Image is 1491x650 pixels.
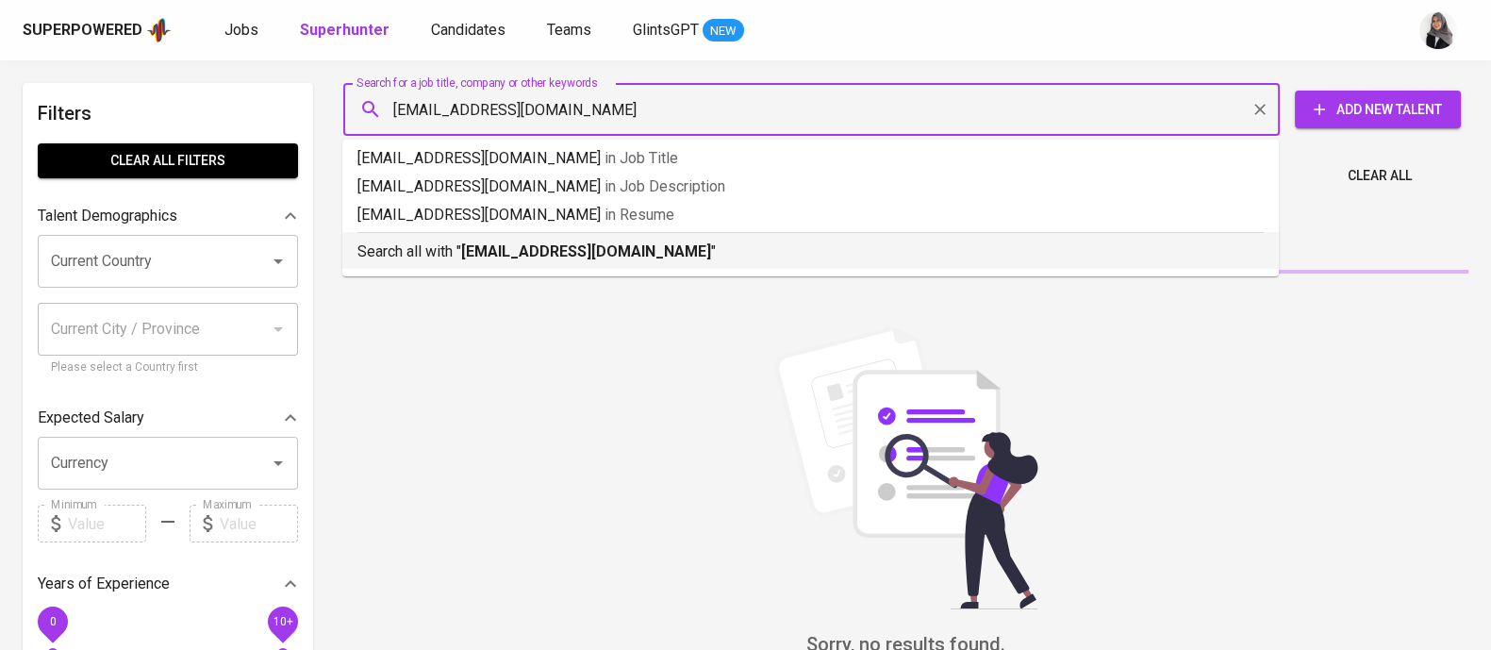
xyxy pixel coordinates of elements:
span: Add New Talent [1310,98,1446,122]
span: in Job Description [605,177,725,195]
button: Open [265,248,291,275]
h6: Filters [38,98,298,128]
button: Clear [1247,96,1273,123]
span: Clear All [1348,164,1412,188]
button: Clear All filters [38,143,298,178]
p: Search all with " " [357,241,1264,263]
b: Superhunter [300,21,389,39]
span: in Job Title [605,149,678,167]
p: Talent Demographics [38,205,177,227]
p: [EMAIL_ADDRESS][DOMAIN_NAME] [357,204,1264,226]
img: sinta.windasari@glints.com [1419,11,1457,49]
span: GlintsGPT [633,21,699,39]
p: Expected Salary [38,407,144,429]
input: Value [220,505,298,542]
a: Teams [547,19,595,42]
span: 10+ [273,615,292,628]
button: Add New Talent [1295,91,1461,128]
span: Jobs [224,21,258,39]
div: Years of Experience [38,565,298,603]
button: Clear All [1340,158,1419,193]
span: NEW [703,22,744,41]
a: GlintsGPT NEW [633,19,744,42]
span: in Resume [605,206,674,224]
b: [EMAIL_ADDRESS][DOMAIN_NAME] [461,242,711,260]
p: [EMAIL_ADDRESS][DOMAIN_NAME] [357,175,1264,198]
div: Expected Salary [38,399,298,437]
span: Candidates [431,21,505,39]
span: Clear All filters [53,149,283,173]
a: Superhunter [300,19,393,42]
button: Open [265,450,291,476]
div: Superpowered [23,20,142,42]
span: Teams [547,21,591,39]
span: 0 [49,615,56,628]
img: file_searching.svg [765,326,1048,609]
p: Please select a Country first [51,358,285,377]
a: Jobs [224,19,262,42]
a: Candidates [431,19,509,42]
input: Value [68,505,146,542]
img: app logo [146,16,172,44]
div: Talent Demographics [38,197,298,235]
a: Superpoweredapp logo [23,16,172,44]
p: Years of Experience [38,573,170,595]
p: [EMAIL_ADDRESS][DOMAIN_NAME] [357,147,1264,170]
